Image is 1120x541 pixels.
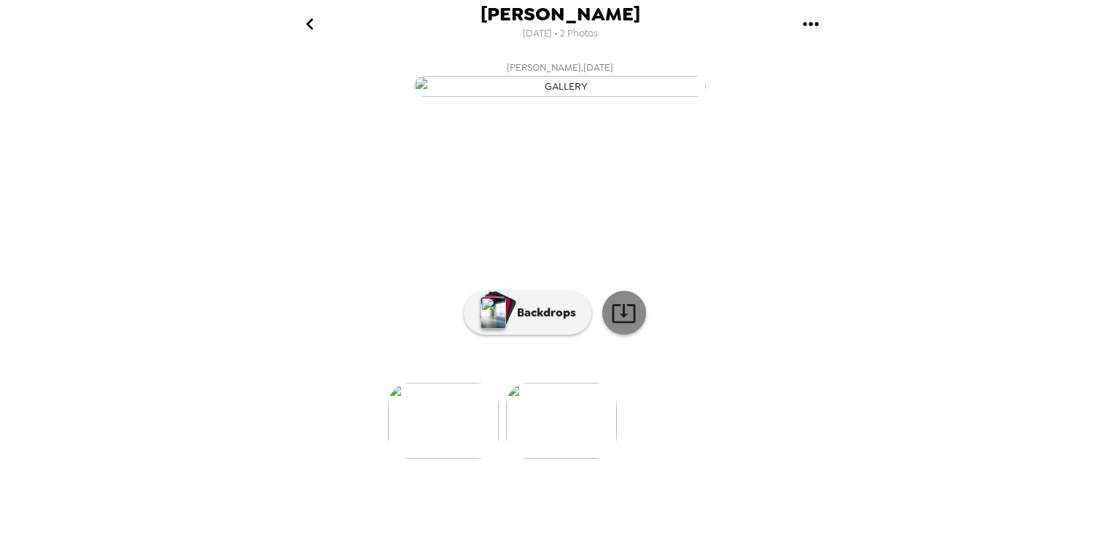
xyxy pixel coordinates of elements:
img: gallery [506,383,617,459]
span: [PERSON_NAME] [481,4,640,24]
p: Backdrops [510,304,576,322]
span: [DATE] • 2 Photos [523,24,598,44]
button: [PERSON_NAME],[DATE] [268,55,852,101]
span: [PERSON_NAME] , [DATE] [507,59,613,76]
img: gallery [388,383,499,459]
img: gallery [414,76,706,97]
button: Backdrops [464,291,591,335]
